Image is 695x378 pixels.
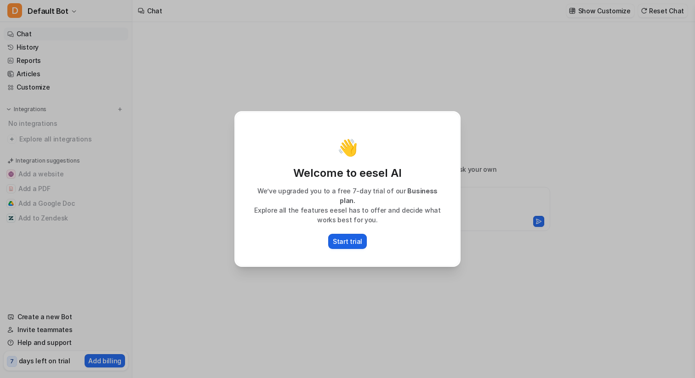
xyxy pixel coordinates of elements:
[245,186,450,205] p: We’ve upgraded you to a free 7-day trial of our
[333,237,362,246] p: Start trial
[328,234,367,249] button: Start trial
[337,138,358,157] p: 👋
[245,205,450,225] p: Explore all the features eesel has to offer and decide what works best for you.
[245,166,450,181] p: Welcome to eesel AI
